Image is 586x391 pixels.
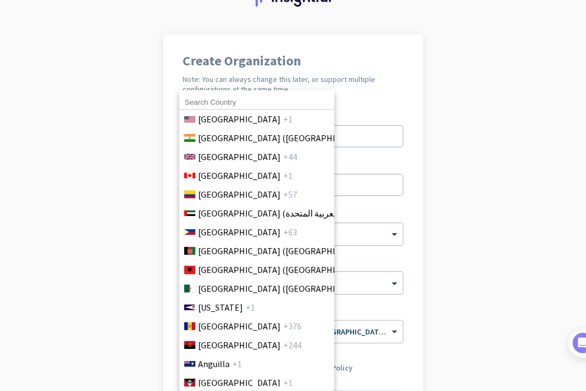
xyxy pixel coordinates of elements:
[179,95,334,110] input: Search Country
[198,244,371,258] span: [GEOGRAPHIC_DATA] (‫[GEOGRAPHIC_DATA]‬‎)
[283,338,302,352] span: +244
[283,188,297,201] span: +57
[283,112,293,126] span: +1
[198,112,281,126] span: [GEOGRAPHIC_DATA]
[198,263,371,276] span: [GEOGRAPHIC_DATA] ([GEOGRAPHIC_DATA])
[198,320,281,333] span: [GEOGRAPHIC_DATA]
[232,357,242,371] span: +1
[198,169,281,182] span: [GEOGRAPHIC_DATA]
[198,357,230,371] span: Anguilla
[198,207,373,220] span: [GEOGRAPHIC_DATA] (‫الإمارات العربية المتحدة‬‎)
[283,169,293,182] span: +1
[198,225,281,239] span: [GEOGRAPHIC_DATA]
[246,301,255,314] span: +1
[198,338,281,352] span: [GEOGRAPHIC_DATA]
[198,188,281,201] span: [GEOGRAPHIC_DATA]
[198,301,243,314] span: [US_STATE]
[198,150,281,163] span: [GEOGRAPHIC_DATA]
[198,282,371,295] span: [GEOGRAPHIC_DATA] (‫[GEOGRAPHIC_DATA]‬‎)
[283,225,297,239] span: +63
[283,320,302,333] span: +376
[283,150,297,163] span: +44
[198,376,281,389] span: [GEOGRAPHIC_DATA]
[283,376,293,389] span: +1
[198,131,371,145] span: [GEOGRAPHIC_DATA] ([GEOGRAPHIC_DATA])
